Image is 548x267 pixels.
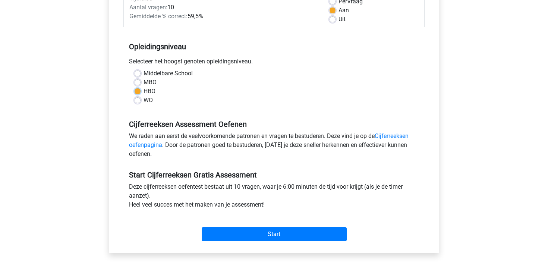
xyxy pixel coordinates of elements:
[123,182,425,212] div: Deze cijferreeksen oefentest bestaat uit 10 vragen, waar je 6:00 minuten de tijd voor krijgt (als...
[144,78,157,87] label: MBO
[124,12,324,21] div: 59,5%
[129,170,419,179] h5: Start Cijferreeksen Gratis Assessment
[123,132,425,161] div: We raden aan eerst de veelvoorkomende patronen en vragen te bestuderen. Deze vind je op de . Door...
[202,227,347,241] input: Start
[338,6,349,15] label: Aan
[144,87,155,96] label: HBO
[129,4,167,11] span: Aantal vragen:
[129,13,188,20] span: Gemiddelde % correct:
[338,15,346,24] label: Uit
[129,120,419,129] h5: Cijferreeksen Assessment Oefenen
[129,39,419,54] h5: Opleidingsniveau
[123,57,425,69] div: Selecteer het hoogst genoten opleidingsniveau.
[144,96,153,105] label: WO
[124,3,324,12] div: 10
[144,69,193,78] label: Middelbare School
